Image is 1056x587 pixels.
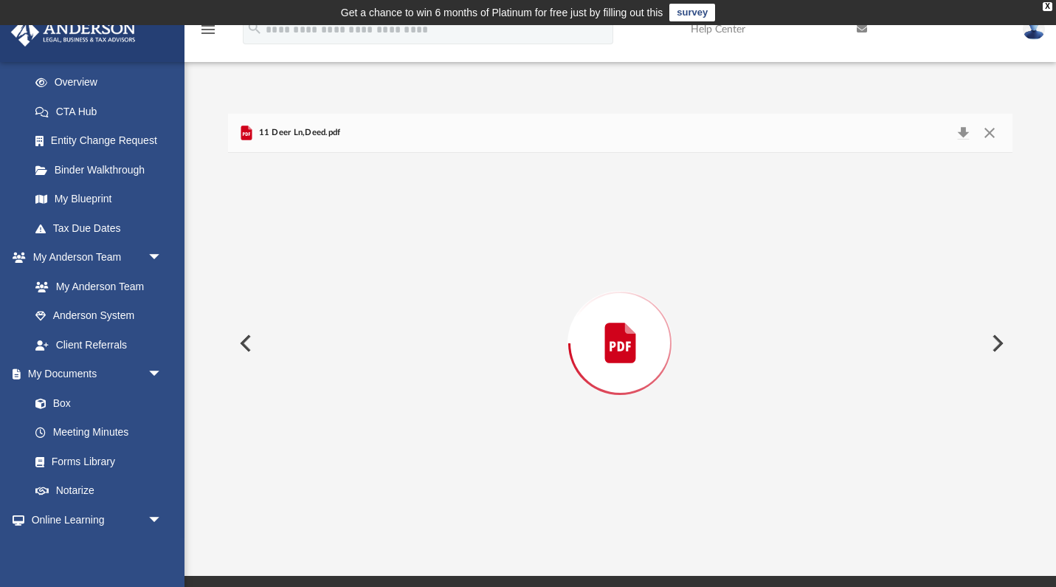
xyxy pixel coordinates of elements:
[148,360,177,390] span: arrow_drop_down
[976,123,1003,143] button: Close
[1043,2,1052,11] div: close
[21,213,184,243] a: Tax Due Dates
[669,4,715,21] a: survey
[21,301,177,331] a: Anderson System
[21,272,170,301] a: My Anderson Team
[21,476,177,506] a: Notarize
[148,505,177,535] span: arrow_drop_down
[199,21,217,38] i: menu
[980,323,1012,364] button: Next File
[148,243,177,273] span: arrow_drop_down
[950,123,976,143] button: Download
[228,323,260,364] button: Previous File
[21,155,184,185] a: Binder Walkthrough
[228,114,1012,534] div: Preview
[21,126,184,156] a: Entity Change Request
[255,126,340,140] span: 11 Deer Ln,Deed.pdf
[10,360,177,389] a: My Documentsarrow_drop_down
[21,418,177,447] a: Meeting Minutes
[21,388,170,418] a: Box
[10,243,177,272] a: My Anderson Teamarrow_drop_down
[10,505,177,535] a: Online Learningarrow_drop_down
[21,185,177,214] a: My Blueprint
[21,97,184,126] a: CTA Hub
[7,18,140,47] img: Anderson Advisors Platinum Portal
[341,4,663,21] div: Get a chance to win 6 months of Platinum for free just by filling out this
[199,28,217,38] a: menu
[1023,18,1045,40] img: User Pic
[246,20,263,36] i: search
[21,330,177,360] a: Client Referrals
[21,447,170,476] a: Forms Library
[21,68,184,97] a: Overview
[21,535,177,564] a: Courses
